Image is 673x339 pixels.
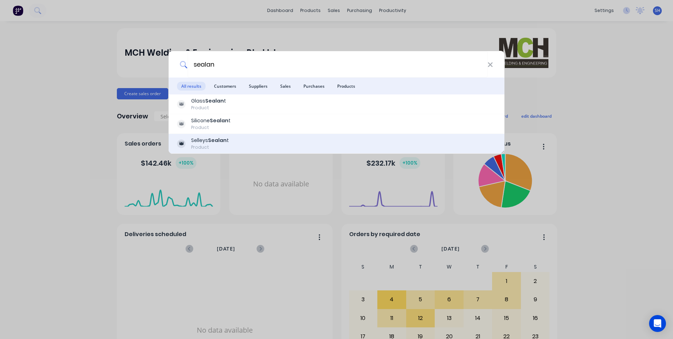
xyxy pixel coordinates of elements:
[191,124,231,131] div: Product
[191,97,226,105] div: Glass t
[299,82,329,91] span: Purchases
[205,97,224,104] b: Sealan
[191,117,231,124] div: Silicone t
[210,82,240,91] span: Customers
[276,82,295,91] span: Sales
[245,82,272,91] span: Suppliers
[177,82,206,91] span: All results
[210,117,228,124] b: Sealan
[333,82,359,91] span: Products
[188,51,488,78] input: Start typing a customer or supplier name to create a new order...
[191,137,229,144] div: Selleys t
[191,105,226,111] div: Product
[208,137,227,144] b: Sealan
[649,315,666,332] div: Open Intercom Messenger
[191,144,229,150] div: Product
